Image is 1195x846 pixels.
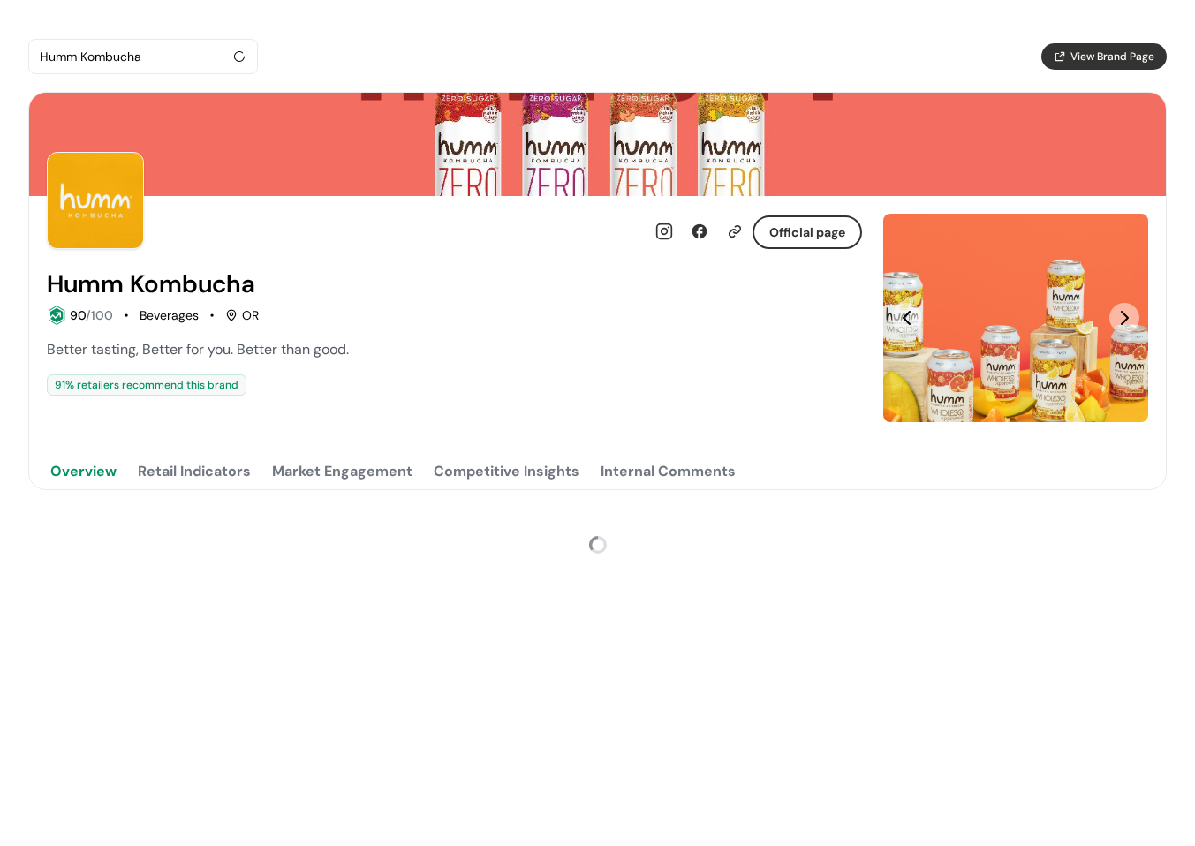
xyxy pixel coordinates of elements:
h2: Humm Kombucha [47,270,255,298]
button: Competitive Insights [430,454,583,489]
img: Slide 0 [883,214,1148,422]
div: Internal Comments [601,461,736,482]
div: Slide 1 [883,214,1148,422]
div: Beverages [140,306,199,325]
button: Official page [753,215,862,249]
button: Overview [47,454,120,489]
span: /100 [86,307,113,323]
div: OR [225,306,259,325]
button: Retail Indicators [134,454,254,489]
img: Brand Photo [47,152,144,249]
span: View Brand Page [1070,49,1154,64]
button: Market Engagement [268,454,416,489]
div: 91 % retailers recommend this brand [47,374,246,396]
button: View Brand Page [1041,43,1167,70]
div: Carousel [883,214,1148,422]
div: Humm Kombucha [40,46,229,67]
img: Brand cover image [29,93,1166,196]
span: Better tasting, Better for you. Better than good. [47,340,349,359]
span: 90 [70,307,86,323]
button: Next Slide [1109,303,1139,333]
button: Previous Slide [892,303,922,333]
